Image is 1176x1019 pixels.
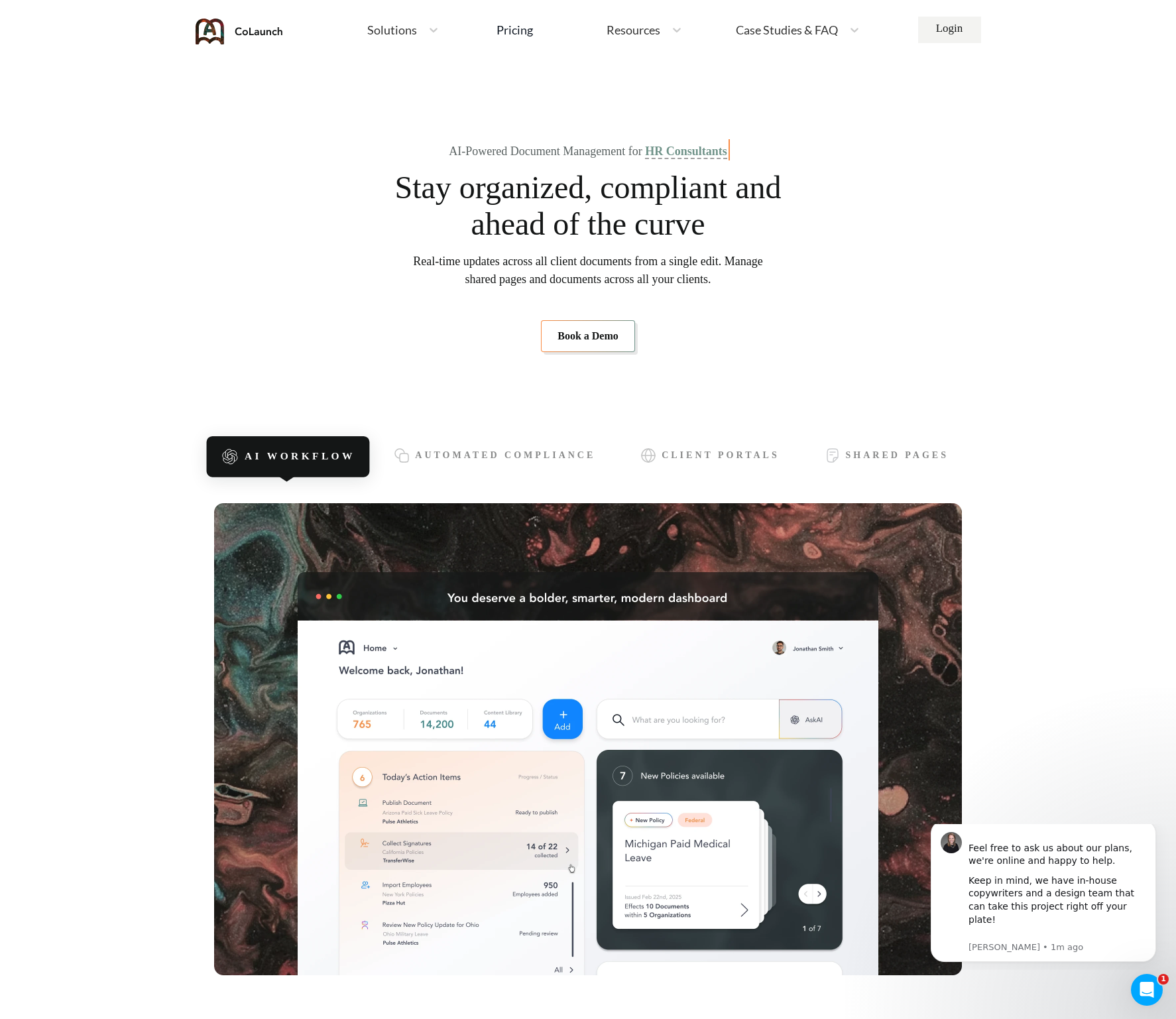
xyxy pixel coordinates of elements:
img: icon [640,448,656,463]
iframe: Intercom live chat [1131,974,1163,1006]
span: Client Portals [662,450,780,461]
img: icon [394,448,410,463]
span: Case Studies & FAQ [736,24,838,36]
a: Login [918,17,981,43]
a: Pricing [497,18,533,42]
span: Shared Pages [846,450,949,461]
img: icon [825,448,841,463]
img: coLaunch [196,19,283,44]
span: Resources [607,24,660,36]
div: Keep in mind, we have in-house copywriters and a design team that can take this project right off... [58,50,235,115]
a: Book a Demo [541,320,635,352]
p: Message from Holly, sent 1m ago [58,117,235,129]
span: AI Workflow [245,451,355,463]
div: AI-Powered Document Management for [449,145,727,158]
span: Real-time updates across all client documents from a single edit. Manage shared pages and documen... [413,253,763,288]
span: HR Consultants [645,145,727,159]
img: Profile image for Holly [30,8,51,29]
div: Feel free to ask us about our plans, we're online and happy to help. [58,5,235,44]
span: 1 [1158,974,1169,985]
iframe: Intercom notifications message [911,824,1176,970]
div: Message content [58,5,235,115]
div: Pricing [497,24,533,36]
img: background [214,503,962,975]
img: icon [221,448,239,465]
span: Automated Compliance [415,450,595,461]
span: Solutions [367,24,417,36]
span: Stay organized, compliant and ahead of the curve [394,169,782,242]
